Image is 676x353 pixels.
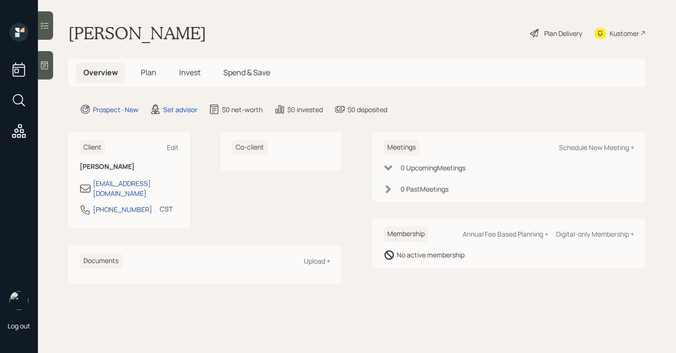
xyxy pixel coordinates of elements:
[9,291,28,310] img: retirable_logo.png
[167,143,179,152] div: Edit
[544,28,582,38] div: Plan Delivery
[223,67,270,78] span: Spend & Save
[80,163,179,171] h6: [PERSON_NAME]
[559,143,634,152] div: Schedule New Meeting +
[610,28,639,38] div: Kustomer
[463,229,548,238] div: Annual Fee Based Planning +
[80,140,105,155] h6: Client
[68,23,206,44] h1: [PERSON_NAME]
[384,226,429,242] h6: Membership
[93,204,152,214] div: [PHONE_NUMBER]
[287,105,323,115] div: $0 invested
[93,105,138,115] div: Prospect · New
[179,67,201,78] span: Invest
[222,105,263,115] div: $0 net-worth
[8,321,30,330] div: Log out
[397,250,465,260] div: No active membership
[160,204,173,214] div: CST
[556,229,634,238] div: Digital-only Membership +
[80,253,122,269] h6: Documents
[401,184,448,194] div: 0 Past Meeting s
[141,67,156,78] span: Plan
[163,105,197,115] div: Set advisor
[347,105,387,115] div: $0 deposited
[232,140,268,155] h6: Co-client
[401,163,466,173] div: 0 Upcoming Meeting s
[304,256,330,265] div: Upload +
[384,140,420,155] h6: Meetings
[83,67,118,78] span: Overview
[93,178,179,198] div: [EMAIL_ADDRESS][DOMAIN_NAME]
